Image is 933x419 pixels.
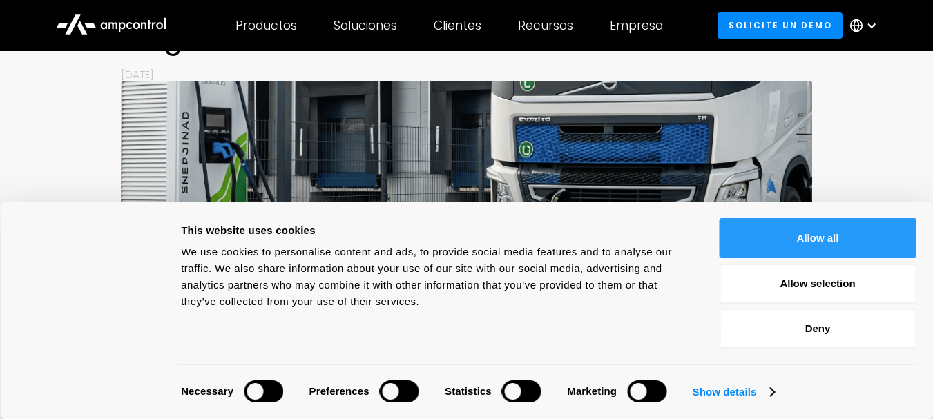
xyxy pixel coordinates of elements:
[235,18,297,33] div: Productos
[719,309,916,349] button: Deny
[309,385,369,397] strong: Preferences
[518,18,573,33] div: Recursos
[434,18,481,33] div: Clientes
[693,382,774,402] a: Show details
[719,264,916,304] button: Allow selection
[121,67,812,81] p: [DATE]
[334,18,397,33] div: Soluciones
[567,385,617,397] strong: Marketing
[181,385,233,397] strong: Necessary
[181,222,688,239] div: This website uses cookies
[718,12,843,38] a: Solicite un demo
[180,375,181,376] legend: Consent Selection
[719,218,916,258] button: Allow all
[181,244,688,310] div: We use cookies to personalise content and ads, to provide social media features and to analyse ou...
[445,385,492,397] strong: Statistics
[610,18,663,33] div: Empresa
